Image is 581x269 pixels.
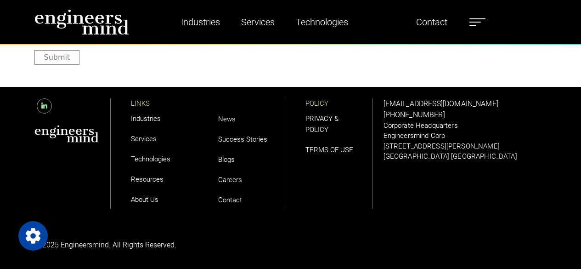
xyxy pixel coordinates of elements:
[131,175,164,183] a: Resources
[218,176,242,184] a: Careers
[384,151,547,162] p: [GEOGRAPHIC_DATA] [GEOGRAPHIC_DATA]
[34,240,285,251] p: © 2025 Engineersmind. All Rights Reserved.
[131,195,158,204] a: About Us
[131,135,157,143] a: Services
[218,155,235,164] a: Blogs
[305,114,338,134] a: PRIVACY & POLICY
[384,120,547,131] p: Corporate Headquarters
[177,11,224,33] a: Industries
[384,141,547,152] p: [STREET_ADDRESS][PERSON_NAME]
[305,146,353,154] a: TERMS OF USE
[131,114,161,123] a: Industries
[131,98,198,109] p: LINKS
[218,135,267,143] a: Success Stories
[34,125,99,143] img: aws
[237,11,278,33] a: Services
[131,155,170,163] a: Technologies
[384,99,498,108] a: [EMAIL_ADDRESS][DOMAIN_NAME]
[384,110,445,119] a: [PHONE_NUMBER]
[34,50,80,64] button: Submit
[412,11,451,33] a: Contact
[292,11,352,33] a: Technologies
[218,115,236,123] a: News
[34,102,54,110] a: LinkedIn
[384,131,547,141] p: Engineersmind Corp
[34,9,129,35] img: logo
[305,98,372,109] p: POLICY
[218,196,242,204] a: Contact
